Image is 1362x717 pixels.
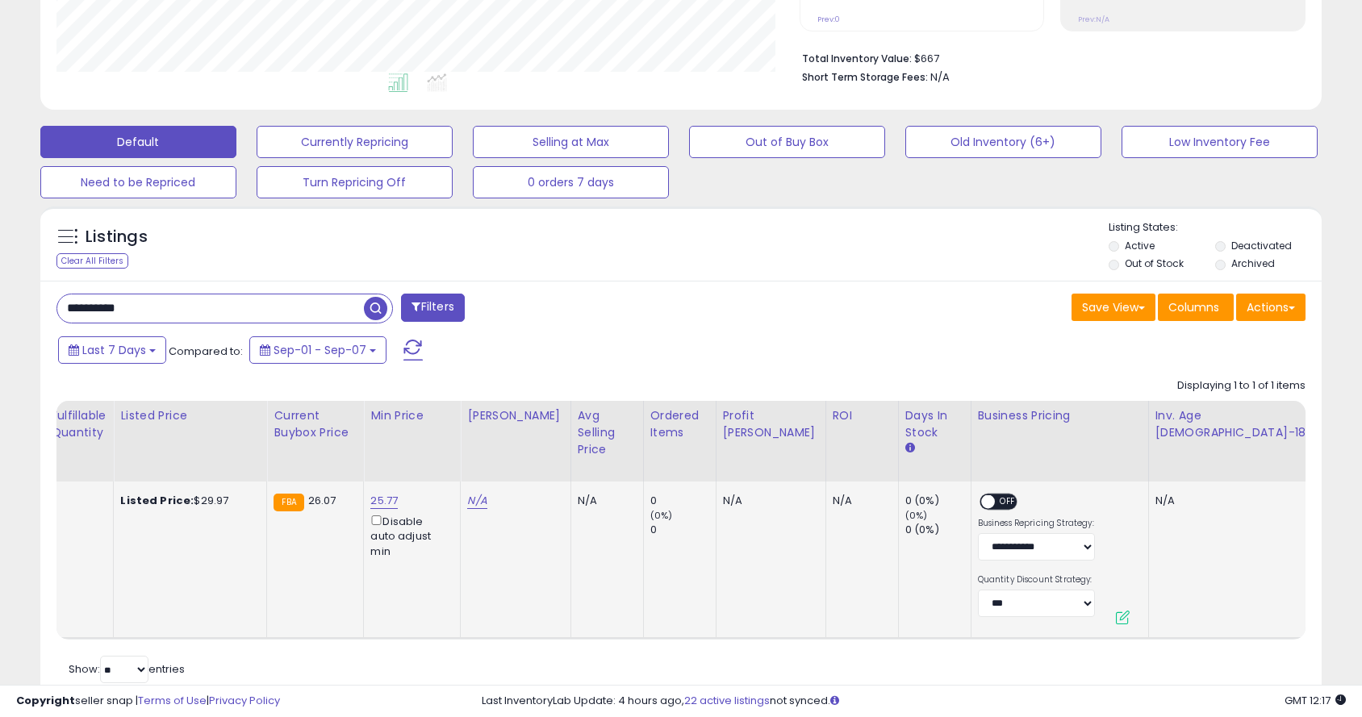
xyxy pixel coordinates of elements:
div: $29.97 [120,494,254,508]
h5: Listings [86,226,148,248]
div: Days In Stock [905,407,964,441]
small: FBA [274,494,303,511]
button: Selling at Max [473,126,669,158]
small: (0%) [650,509,673,522]
button: 0 orders 7 days [473,166,669,198]
button: Save View [1072,294,1155,321]
div: Current Buybox Price [274,407,357,441]
label: Quantity Discount Strategy: [978,574,1095,586]
p: Listing States: [1109,220,1322,236]
strong: Copyright [16,693,75,708]
label: Out of Stock [1125,256,1184,270]
div: Last InventoryLab Update: 4 hours ago, not synced. [482,694,1346,709]
div: Profit [PERSON_NAME] [723,407,819,441]
a: 25.77 [370,493,398,509]
div: Displaying 1 to 1 of 1 items [1177,378,1306,394]
small: Prev: 0 [817,15,840,24]
span: OFF [995,495,1021,509]
a: 22 active listings [684,693,770,708]
div: Ordered Items [650,407,709,441]
div: Avg Selling Price [578,407,637,458]
div: Business Pricing [978,407,1142,424]
div: N/A [1155,494,1311,508]
span: Last 7 Days [82,342,146,358]
button: Need to be Repriced [40,166,236,198]
label: Business Repricing Strategy: [978,518,1095,529]
button: Turn Repricing Off [257,166,453,198]
b: Total Inventory Value: [802,52,912,65]
div: 0 [650,494,716,508]
small: (0%) [905,509,928,522]
button: Default [40,126,236,158]
div: Listed Price [120,407,260,424]
div: 0 [51,494,101,508]
li: $667 [802,48,1294,67]
button: Sep-01 - Sep-07 [249,336,386,364]
span: 26.07 [308,493,336,508]
div: Disable auto adjust min [370,512,448,559]
div: Min Price [370,407,453,424]
div: N/A [833,494,886,508]
button: Low Inventory Fee [1122,126,1318,158]
span: Sep-01 - Sep-07 [274,342,366,358]
div: N/A [723,494,813,508]
a: N/A [467,493,487,509]
button: Columns [1158,294,1234,321]
small: Days In Stock. [905,441,915,456]
button: Actions [1236,294,1306,321]
button: Filters [401,294,464,322]
button: Out of Buy Box [689,126,885,158]
span: 2025-09-16 12:17 GMT [1285,693,1346,708]
span: Compared to: [169,344,243,359]
div: 0 [650,523,716,537]
b: Short Term Storage Fees: [802,70,928,84]
div: [PERSON_NAME] [467,407,563,424]
b: Listed Price: [120,493,194,508]
small: Prev: N/A [1078,15,1109,24]
label: Archived [1231,256,1275,270]
span: Show: entries [69,661,185,677]
div: N/A [578,494,631,508]
div: Clear All Filters [56,253,128,269]
div: 0 (0%) [905,494,971,508]
label: Active [1125,239,1155,252]
div: Inv. Age [DEMOGRAPHIC_DATA]-180 [1155,407,1317,441]
div: ROI [833,407,892,424]
a: Privacy Policy [209,693,280,708]
span: Columns [1168,299,1219,315]
a: Terms of Use [138,693,207,708]
button: Old Inventory (6+) [905,126,1101,158]
button: Last 7 Days [58,336,166,364]
div: seller snap | | [16,694,280,709]
div: Fulfillable Quantity [51,407,107,441]
div: 0 (0%) [905,523,971,537]
span: N/A [930,69,950,85]
label: Deactivated [1231,239,1292,252]
button: Currently Repricing [257,126,453,158]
